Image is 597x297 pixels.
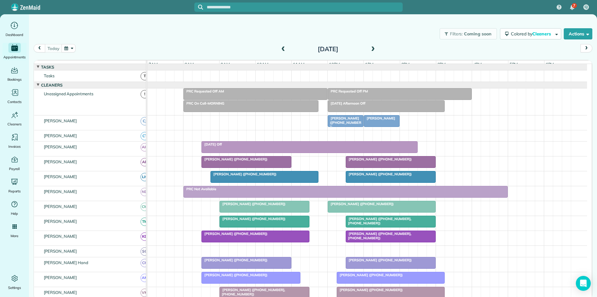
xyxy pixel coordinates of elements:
[2,110,26,127] a: Cleaners
[2,177,26,194] a: Reports
[141,173,149,181] span: LH
[183,62,195,67] span: 8am
[141,158,149,166] span: AR
[6,32,23,38] span: Dashboard
[40,83,64,88] span: Cleaners
[8,285,21,291] span: Settings
[43,219,78,224] span: [PERSON_NAME]
[141,259,149,267] span: CH
[43,73,56,78] span: Tasks
[472,62,483,67] span: 4pm
[201,273,268,277] span: [PERSON_NAME] ([PHONE_NUMBER])
[43,91,95,96] span: Unassigned Appointments
[564,28,592,39] button: Actions
[2,65,26,83] a: Bookings
[141,247,149,256] span: SC
[345,232,411,240] span: [PERSON_NAME] ([PHONE_NUMBER], [PHONE_NUMBER])
[43,144,78,149] span: [PERSON_NAME]
[183,89,224,93] span: PRC Requested Off AM
[43,275,78,280] span: [PERSON_NAME]
[345,172,412,176] span: [PERSON_NAME] ([PHONE_NUMBER])
[201,258,268,262] span: [PERSON_NAME] ([PHONE_NUMBER])
[2,43,26,60] a: Appointments
[141,289,149,297] span: VM
[210,172,277,176] span: [PERSON_NAME] ([PHONE_NUMBER])
[345,258,412,262] span: [PERSON_NAME] ([PHONE_NUMBER])
[2,88,26,105] a: Contacts
[436,62,447,67] span: 3pm
[7,99,21,105] span: Contacts
[43,159,78,164] span: [PERSON_NAME]
[345,217,411,225] span: [PERSON_NAME] ([PHONE_NUMBER], [PHONE_NUMBER])
[141,132,149,140] span: CT
[7,76,22,83] span: Bookings
[201,142,222,146] span: [DATE] Off
[327,101,366,106] span: [DATE] Afternoon Off
[147,62,159,67] span: 7am
[585,5,588,10] span: CJ
[8,143,21,150] span: Invoices
[450,31,463,37] span: Filters:
[141,232,149,241] span: KD
[400,62,411,67] span: 2pm
[11,210,18,217] span: Help
[256,62,270,67] span: 10am
[141,90,149,98] span: !
[327,89,368,93] span: PRC Requested Off PM
[141,72,149,80] span: T
[43,290,78,295] span: [PERSON_NAME]
[141,188,149,196] span: ND
[3,54,26,60] span: Appointments
[328,62,341,67] span: 12pm
[43,189,78,194] span: [PERSON_NAME]
[219,288,285,296] span: [PERSON_NAME] ([PHONE_NUMBER], [PHONE_NUMBER])
[141,117,149,125] span: CJ
[198,5,203,10] svg: Focus search
[219,217,286,221] span: [PERSON_NAME] ([PHONE_NUMBER])
[345,157,412,161] span: [PERSON_NAME] ([PHONE_NUMBER])
[34,44,45,52] button: prev
[43,249,78,254] span: [PERSON_NAME]
[141,274,149,282] span: AM
[289,46,367,52] h2: [DATE]
[7,121,21,127] span: Cleaners
[183,101,224,106] span: PRC On Call-MORNING
[327,116,361,129] span: [PERSON_NAME] ([PHONE_NUMBER])
[43,118,78,123] span: [PERSON_NAME]
[2,155,26,172] a: Payroll
[2,132,26,150] a: Invoices
[292,62,306,67] span: 11am
[141,218,149,226] span: TM
[43,204,78,209] span: [PERSON_NAME]
[2,199,26,217] a: Help
[576,276,591,291] div: Open Intercom Messenger
[464,31,492,37] span: Coming soon
[43,174,78,179] span: [PERSON_NAME]
[336,273,403,277] span: [PERSON_NAME] ([PHONE_NUMBER])
[201,232,268,236] span: [PERSON_NAME] ([PHONE_NUMBER])
[141,143,149,151] span: AH
[511,31,553,37] span: Colored by
[532,31,552,37] span: Cleaners
[141,203,149,211] span: CM
[2,273,26,291] a: Settings
[500,28,561,39] button: Colored byCleaners
[2,20,26,38] a: Dashboard
[43,133,78,138] span: [PERSON_NAME]
[43,234,78,239] span: [PERSON_NAME]
[220,62,231,67] span: 9am
[566,1,579,14] div: 7 unread notifications
[364,62,375,67] span: 1pm
[40,65,55,70] span: Tasks
[11,233,18,239] span: More
[336,288,403,292] span: [PERSON_NAME] ([PHONE_NUMBER])
[508,62,519,67] span: 5pm
[183,187,216,191] span: PRC Not Available
[194,5,203,10] button: Focus search
[45,44,62,52] button: today
[8,188,21,194] span: Reports
[9,166,20,172] span: Payroll
[201,157,268,161] span: [PERSON_NAME] ([PHONE_NUMBER])
[581,44,592,52] button: next
[327,202,394,206] span: [PERSON_NAME] ([PHONE_NUMBER])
